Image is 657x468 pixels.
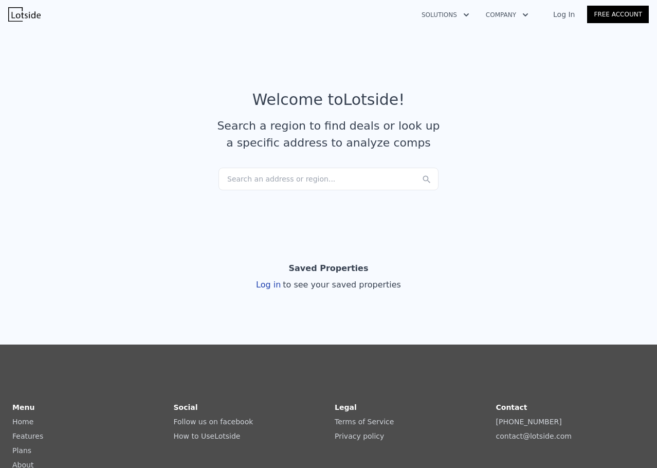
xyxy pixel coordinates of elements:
div: Log in [256,279,401,291]
a: Terms of Service [335,418,394,426]
strong: Menu [12,403,34,411]
button: Solutions [413,6,478,24]
a: Log In [541,9,587,20]
div: Welcome to Lotside ! [252,91,405,109]
span: to see your saved properties [281,280,401,290]
button: Company [478,6,537,24]
div: Search an address or region... [218,168,439,190]
a: Plans [12,446,31,455]
strong: Contact [496,403,527,411]
img: Lotside [8,7,41,22]
strong: Legal [335,403,357,411]
a: Privacy policy [335,432,384,440]
a: Features [12,432,43,440]
a: Free Account [587,6,649,23]
div: Search a region to find deals or look up a specific address to analyze comps [213,117,444,151]
a: How to UseLotside [174,432,241,440]
div: Saved Properties [289,258,369,279]
a: contact@lotside.com [496,432,572,440]
strong: Social [174,403,198,411]
a: Home [12,418,33,426]
a: Follow us on facebook [174,418,253,426]
a: [PHONE_NUMBER] [496,418,562,426]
